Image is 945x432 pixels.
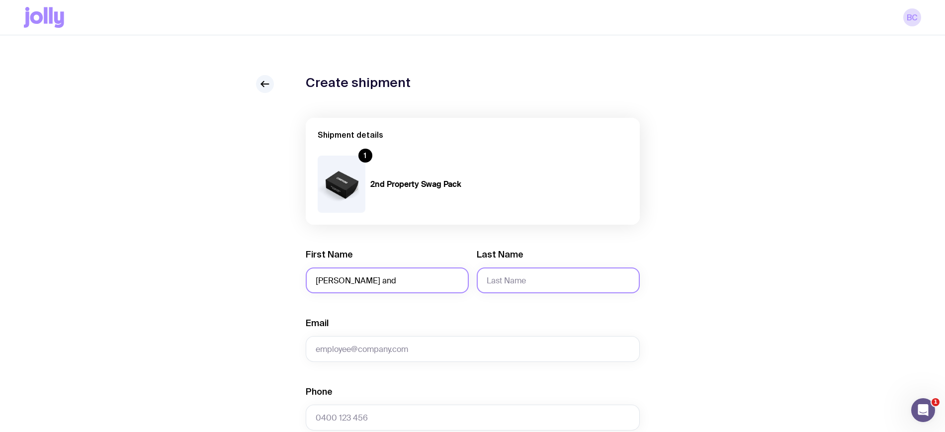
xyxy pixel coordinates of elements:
label: Phone [306,386,333,398]
iframe: Intercom live chat [911,398,935,422]
label: Email [306,317,329,329]
h4: 2nd Property Swag Pack [370,179,467,189]
input: employee@company.com [306,336,640,362]
input: Last Name [477,267,640,293]
h1: Create shipment [306,75,411,90]
span: 1 [932,398,940,406]
label: Last Name [477,249,523,260]
label: First Name [306,249,353,260]
a: BC [903,8,921,26]
input: 0400 123 456 [306,405,640,431]
input: First Name [306,267,469,293]
div: 1 [358,149,372,163]
h2: Shipment details [318,130,628,140]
